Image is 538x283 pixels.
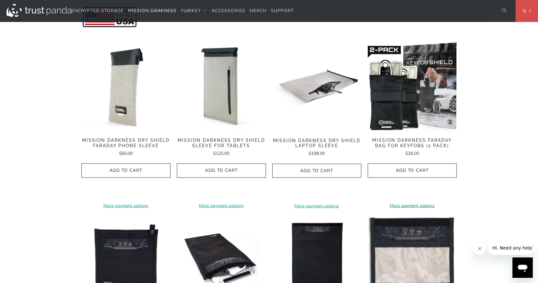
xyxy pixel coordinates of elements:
[374,168,450,173] span: Add to Cart
[368,138,457,157] a: Mission Darkness Faraday Bag for Keyfobs (2 pack) $26.00
[128,4,177,18] a: Mission Darkness
[368,42,457,131] img: Mission Darkness Faraday Bag for Keyfobs (2 pack)
[526,7,531,14] span: 2
[272,164,361,178] button: Add to Cart
[81,42,171,131] a: Mission Darkness Dry Shield Faraday Phone Sleeve - Trust Panda Mission Darkness Dry Shield Farada...
[271,8,294,14] span: Support
[72,4,124,18] a: Encrypted Storage
[212,8,245,14] span: Accessories
[213,150,229,156] span: $125.00
[405,150,419,156] span: $26.00
[177,138,266,149] span: Mission Darkness Dry Shield Sleeve For Tablets
[177,42,266,131] a: Mission Darkness Dry Shield Sleeve For Tablets Mission Darkness Dry Shield Sleeve For Tablets
[368,138,457,149] span: Mission Darkness Faraday Bag for Keyfobs (2 pack)
[177,42,266,131] img: Mission Darkness Dry Shield Sleeve For Tablets
[81,163,171,178] button: Add to Cart
[272,138,361,157] a: Mission Darkness Dry Shield Laptop Sleeve $198.00
[72,4,294,18] nav: Translation missing: en.navigation.header.main_nav
[6,4,72,17] img: Trust Panda Australia
[489,241,533,255] iframe: Message from company
[128,8,177,14] span: Mission Darkness
[309,150,325,156] span: $198.00
[88,168,164,173] span: Add to Cart
[272,203,361,210] a: More payment options
[181,4,207,18] summary: YubiKey
[212,4,245,18] a: Accessories
[81,202,171,209] a: More payment options
[81,138,171,149] span: Mission Darkness Dry Shield Faraday Phone Sleeve
[279,168,355,174] span: Add to Cart
[119,150,133,156] span: $65.00
[272,138,361,149] span: Mission Darkness Dry Shield Laptop Sleeve
[271,4,294,18] a: Support
[368,163,457,178] button: Add to Cart
[177,163,266,178] button: Add to Cart
[181,8,201,14] span: YubiKey
[473,242,486,255] iframe: Close message
[249,4,267,18] a: Merch
[272,42,361,131] a: Mission Darkness Dry Shield Laptop Sleeve Mission Darkness Dry Shield Laptop Sleeve
[272,42,361,131] img: Mission Darkness Dry Shield Laptop Sleeve
[177,202,266,209] a: More payment options
[81,138,171,157] a: Mission Darkness Dry Shield Faraday Phone Sleeve $65.00
[368,202,457,209] a: More payment options
[72,8,124,14] span: Encrypted Storage
[81,42,171,131] img: Mission Darkness Dry Shield Faraday Phone Sleeve - Trust Panda
[4,4,46,10] span: Hi. Need any help?
[368,42,457,131] a: Mission Darkness Faraday Bag for Keyfobs (2 pack) Mission Darkness Faraday Bag for Keyfobs (2 pack)
[184,168,259,173] span: Add to Cart
[177,138,266,157] a: Mission Darkness Dry Shield Sleeve For Tablets $125.00
[249,8,267,14] span: Merch
[513,258,533,278] iframe: Button to launch messaging window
